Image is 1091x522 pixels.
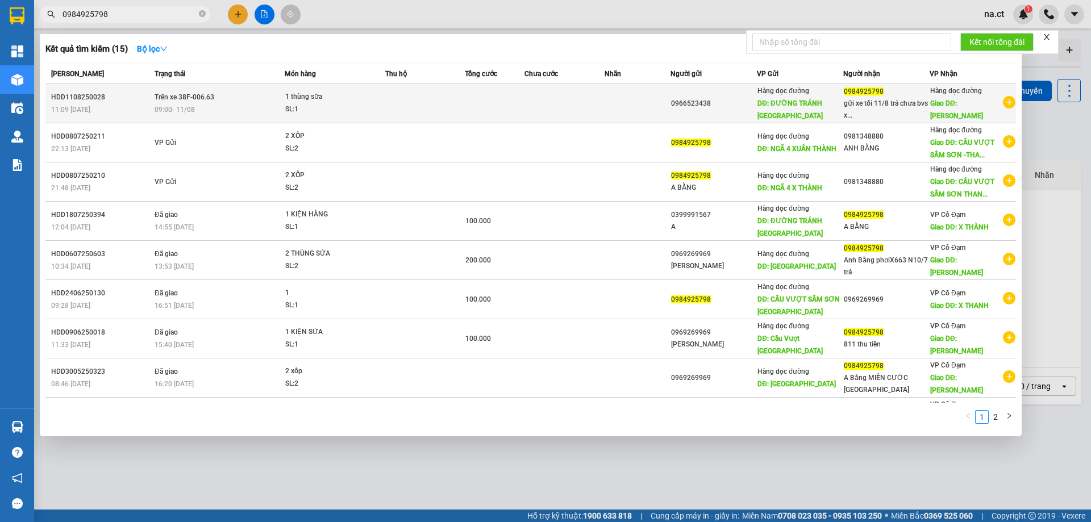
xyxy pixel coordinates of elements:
div: 1 KIỆN SỨA [285,326,370,339]
input: Nhập số tổng đài [752,33,951,51]
li: 1 [975,410,989,424]
div: 0969269969 [671,372,756,384]
span: Hàng dọc đường [930,87,982,95]
span: Người gửi [671,70,702,78]
div: 1 KIỆN HÀNG [285,208,370,221]
div: 0981348880 [844,131,929,143]
span: DĐ: Cầu Vượt [GEOGRAPHIC_DATA] [757,335,823,355]
div: 2 XỐP [285,169,370,182]
a: 1 [976,411,988,423]
span: Chưa cước [524,70,558,78]
span: 200.000 [465,256,491,264]
span: 14:55 [DATE] [155,223,194,231]
span: 11:09 [DATE] [51,106,90,114]
div: HDD1108250028 [51,91,151,103]
span: 11:33 [DATE] [51,341,90,349]
span: DĐ: [GEOGRAPHIC_DATA] [757,380,836,388]
span: Đã giao [155,289,178,297]
span: 0984925798 [844,328,884,336]
span: 09:00 - 11/08 [155,106,195,114]
li: Next Page [1002,410,1016,424]
span: 21:48 [DATE] [51,184,90,192]
button: Bộ lọcdown [128,40,177,58]
div: 1 thùng sữa [285,91,370,103]
button: Kết nối tổng đài [960,33,1034,51]
div: 811 thu tiền [844,339,929,350]
span: Hàng dọc đường [757,132,809,140]
img: warehouse-icon [11,131,23,143]
span: Hàng dọc đường [757,87,809,95]
div: A [671,221,756,233]
img: solution-icon [11,159,23,171]
div: A BẰNG [844,221,929,233]
div: 2 THÙNG SỨA [285,248,370,260]
div: 0969269969 [671,248,756,260]
span: Hàng dọc đường [757,322,809,330]
div: 2 xốp [285,365,370,378]
div: ANH BẰNG [844,143,929,154]
span: plus-circle [1003,292,1015,304]
div: 0981348880 [844,176,929,188]
span: DĐ: [GEOGRAPHIC_DATA] [757,262,836,270]
button: right [1002,410,1016,424]
span: 13:53 [DATE] [155,262,194,270]
div: HDD0807250211 [51,131,151,143]
span: question-circle [12,447,23,458]
h3: Kết quả tìm kiếm ( 15 ) [45,43,128,55]
div: SL: 2 [285,143,370,155]
span: VP Cổ Đạm [930,322,965,330]
span: Thu hộ [385,70,407,78]
img: logo-vxr [10,7,24,24]
span: plus-circle [1003,174,1015,187]
span: 100.000 [465,217,491,225]
div: A Bằng MIỄN CƯỚC [GEOGRAPHIC_DATA] [844,372,929,396]
div: SL: 2 [285,378,370,390]
div: HDD0906250018 [51,327,151,339]
span: Trạng thái [155,70,185,78]
span: VP Gửi [155,139,176,147]
span: Đã giao [155,211,178,219]
div: Anh Bằng phơiX663 N10/7 trả [844,254,929,278]
span: DĐ: ĐƯỜNG TRÁNH [GEOGRAPHIC_DATA] [757,217,823,237]
div: HDD1807250394 [51,209,151,221]
span: left [965,412,972,419]
span: Giao DĐ: X THANH [930,302,989,310]
div: SL: 2 [285,182,370,194]
span: Giao DĐ: X THÀNH [930,223,989,231]
span: 08:46 [DATE] [51,380,90,388]
span: 100.000 [465,295,491,303]
img: warehouse-icon [11,74,23,86]
span: DĐ: NGÃ 4 XUÂN THÀNH [757,145,836,153]
div: 0399991567 [671,209,756,221]
div: HDD2406250130 [51,287,151,299]
span: plus-circle [1003,370,1015,383]
div: 0969269969 [844,294,929,306]
span: Kết nối tổng đài [969,36,1025,48]
span: Người nhận [843,70,880,78]
span: Hàng dọc đường [757,283,809,291]
span: 10:34 [DATE] [51,262,90,270]
span: Giao DĐ: [PERSON_NAME] [930,335,983,355]
span: Giao DĐ: [PERSON_NAME] [930,374,983,394]
div: 0966523438 [671,98,756,110]
div: 2 XỐP [285,130,370,143]
div: A BẰNG [671,182,756,194]
span: plus-circle [1003,214,1015,226]
div: HDD3005250323 [51,366,151,378]
span: Đã giao [155,368,178,375]
span: Trên xe 38F-006.63 [155,93,214,101]
div: 1 [285,287,370,299]
span: notification [12,473,23,483]
div: HDD0607250603 [51,248,151,260]
div: 0969269969 [671,327,756,339]
span: 15:40 [DATE] [155,341,194,349]
span: 100.000 [465,335,491,343]
span: Món hàng [285,70,316,78]
span: close-circle [199,9,206,20]
span: 16:51 [DATE] [155,302,194,310]
span: Nhãn [605,70,621,78]
div: [PERSON_NAME] [671,260,756,272]
div: SL: 1 [285,299,370,312]
span: Giao DĐ: CẦU VƯỢT SẦM SƠN -THA... [930,139,994,159]
div: gửi xe tối 11/8 trả chưa bvs x... [844,98,929,122]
